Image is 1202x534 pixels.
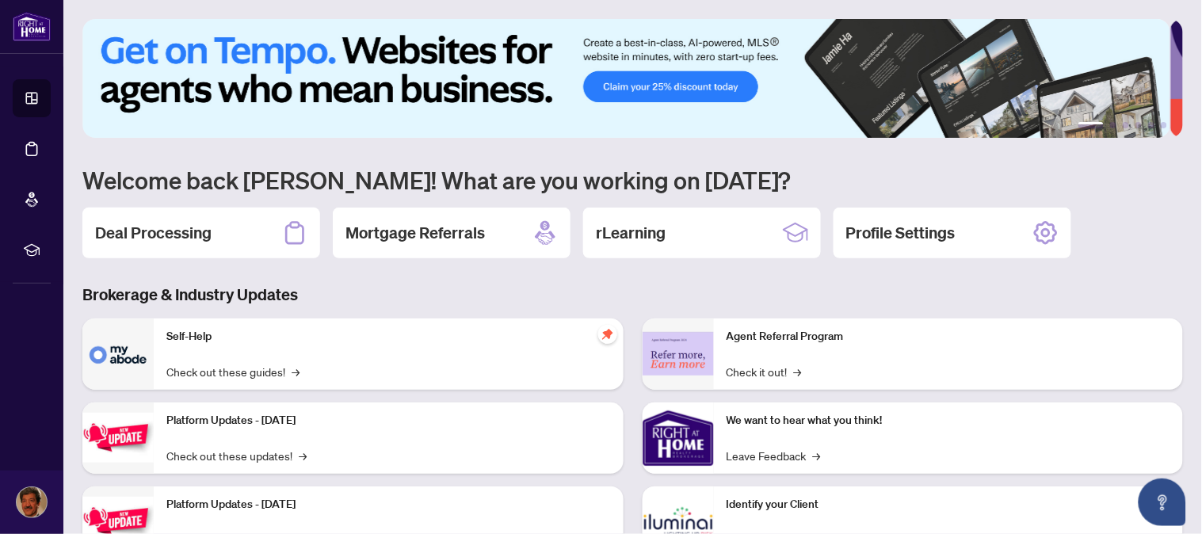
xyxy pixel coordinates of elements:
button: 1 [1078,122,1104,128]
h2: rLearning [596,222,666,244]
a: Check it out!→ [727,363,802,380]
span: → [292,363,300,380]
a: Check out these updates!→ [166,447,307,464]
img: We want to hear what you think! [643,402,714,474]
p: Self-Help [166,328,611,345]
button: 2 [1110,122,1116,128]
span: → [794,363,802,380]
h2: Mortgage Referrals [345,222,485,244]
p: Platform Updates - [DATE] [166,496,611,513]
p: We want to hear what you think! [727,412,1171,429]
button: 5 [1148,122,1154,128]
a: Check out these guides!→ [166,363,300,380]
img: logo [13,12,51,41]
button: Open asap [1139,479,1186,526]
h2: Profile Settings [846,222,956,244]
button: 3 [1123,122,1129,128]
img: Profile Icon [17,487,47,517]
p: Platform Updates - [DATE] [166,412,611,429]
p: Identify your Client [727,496,1171,513]
img: Self-Help [82,318,154,390]
img: Platform Updates - July 21, 2025 [82,413,154,463]
a: Leave Feedback→ [727,447,821,464]
span: → [299,447,307,464]
h2: Deal Processing [95,222,212,244]
button: 6 [1161,122,1167,128]
span: pushpin [598,325,617,344]
img: Agent Referral Program [643,332,714,376]
p: Agent Referral Program [727,328,1171,345]
img: Slide 0 [82,19,1170,138]
h3: Brokerage & Industry Updates [82,284,1183,306]
span: → [813,447,821,464]
button: 4 [1135,122,1142,128]
h1: Welcome back [PERSON_NAME]! What are you working on [DATE]? [82,165,1183,195]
